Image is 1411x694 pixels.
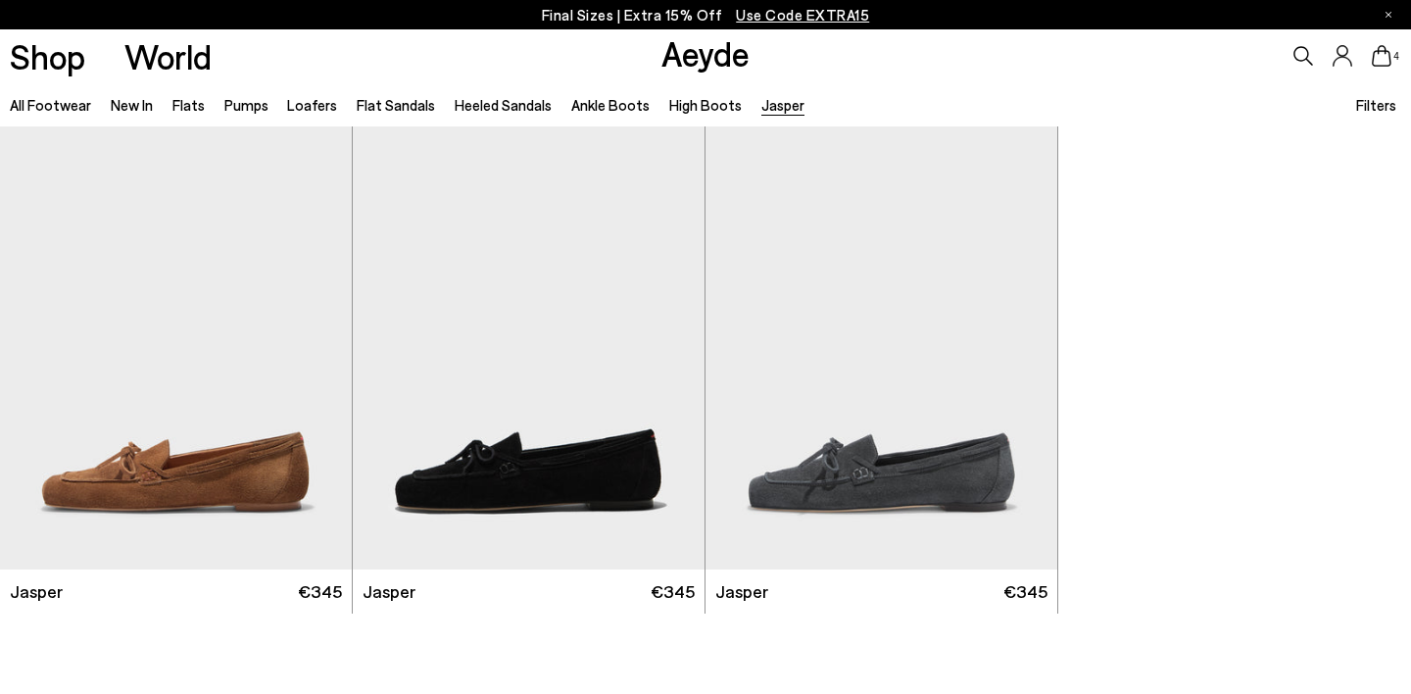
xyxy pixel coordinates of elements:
[651,579,695,604] span: €345
[1372,45,1391,67] a: 4
[224,96,268,114] a: Pumps
[661,32,750,74] a: Aeyde
[111,96,153,114] a: New In
[1003,579,1047,604] span: €345
[1391,51,1401,62] span: 4
[705,570,1057,614] a: Jasper €345
[172,96,205,114] a: Flats
[705,126,1057,569] img: Jasper Moccasin Loafers
[287,96,337,114] a: Loafers
[298,579,342,604] span: €345
[1356,96,1396,114] span: Filters
[542,3,870,27] p: Final Sizes | Extra 15% Off
[10,579,63,604] span: Jasper
[124,39,212,74] a: World
[10,39,85,74] a: Shop
[669,96,742,114] a: High Boots
[10,96,91,114] a: All Footwear
[353,570,705,614] a: Jasper €345
[363,579,415,604] span: Jasper
[455,96,552,114] a: Heeled Sandals
[736,6,869,24] span: Navigate to /collections/ss25-final-sizes
[571,96,650,114] a: Ankle Boots
[357,96,435,114] a: Flat Sandals
[353,126,705,569] img: Jasper Moccasin Loafers
[715,579,768,604] span: Jasper
[761,96,804,114] a: Jasper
